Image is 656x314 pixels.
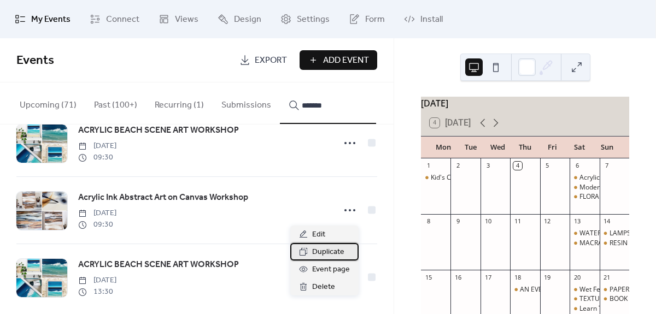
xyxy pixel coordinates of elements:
[78,152,116,163] span: 09:30
[579,183,640,192] div: Modern Calligraphy
[570,294,599,304] div: TEXTURED ART MASTERCLASS
[538,137,566,158] div: Fri
[430,137,457,158] div: Mon
[300,50,377,70] button: Add Event
[484,273,492,281] div: 17
[484,162,492,170] div: 3
[513,273,522,281] div: 18
[454,162,462,170] div: 2
[78,140,116,152] span: [DATE]
[421,173,450,182] div: Kid's Crochet Club
[272,4,338,34] a: Settings
[7,4,79,34] a: My Events
[579,304,620,313] div: Learn To Sew
[396,4,451,34] a: Install
[573,273,581,281] div: 20
[600,239,629,248] div: RESIN HOMEWARES WORKSHOP
[78,208,116,219] span: [DATE]
[78,123,239,138] a: ACRYLIC BEACH SCENE ART WORKSHOP
[570,192,599,202] div: FLORAL NATIVES PALETTE KNIFE PAINTING WORKSHOP
[175,13,198,26] span: Views
[431,173,486,182] div: Kid's Crochet Club
[510,285,540,294] div: AN EVENING OF INTUITIVE ARTS & THE SPIRIT WORLD with Christine Morgan
[457,137,484,158] div: Tue
[78,124,239,137] span: ACRYLIC BEACH SCENE ART WORKSHOP
[81,4,148,34] a: Connect
[312,263,350,276] span: Event page
[78,191,248,204] span: Acrylic Ink Abstract Art on Canvas Workshop
[85,82,146,123] button: Past (100+)
[484,217,492,226] div: 10
[570,239,599,248] div: MACRAME PLANT HANGER
[16,49,54,73] span: Events
[454,273,462,281] div: 16
[543,162,552,170] div: 5
[600,229,629,238] div: LAMPSHADE MAKING WORKSHOP
[543,217,552,226] div: 12
[312,281,335,294] span: Delete
[570,183,599,192] div: Modern Calligraphy
[150,4,207,34] a: Views
[297,13,330,26] span: Settings
[570,285,599,294] div: Wet Felted Flowers Workshop
[11,82,85,123] button: Upcoming (71)
[365,13,385,26] span: Form
[543,273,552,281] div: 19
[484,137,512,158] div: Wed
[570,229,599,238] div: WATERCOLOUR WILDFLOWERS WORKSHOP
[603,217,611,226] div: 14
[424,162,432,170] div: 1
[454,217,462,226] div: 9
[600,294,629,304] div: BOOK BINDING WORKSHOP
[512,137,539,158] div: Thu
[573,217,581,226] div: 13
[513,217,522,226] div: 11
[255,54,287,67] span: Export
[593,137,620,158] div: Sun
[323,54,369,67] span: Add Event
[600,285,629,294] div: PAPER MAKING Workshop
[78,219,116,230] span: 09:30
[570,173,599,182] div: Acrylic Ink Abstract Art on Canvas Workshop
[78,191,248,205] a: Acrylic Ink Abstract Art on Canvas Workshop
[420,13,443,26] span: Install
[213,82,280,123] button: Submissions
[78,275,116,286] span: [DATE]
[231,50,295,70] a: Export
[209,4,270,34] a: Design
[573,162,581,170] div: 6
[146,82,213,123] button: Recurring (1)
[424,273,432,281] div: 15
[570,304,599,313] div: Learn To Sew
[513,162,522,170] div: 4
[312,228,325,241] span: Edit
[31,13,71,26] span: My Events
[566,137,593,158] div: Sat
[78,286,116,298] span: 13:30
[603,162,611,170] div: 7
[421,97,629,110] div: [DATE]
[106,13,139,26] span: Connect
[78,258,239,272] a: ACRYLIC BEACH SCENE ART WORKSHOP
[312,246,344,259] span: Duplicate
[341,4,393,34] a: Form
[424,217,432,226] div: 8
[234,13,261,26] span: Design
[603,273,611,281] div: 21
